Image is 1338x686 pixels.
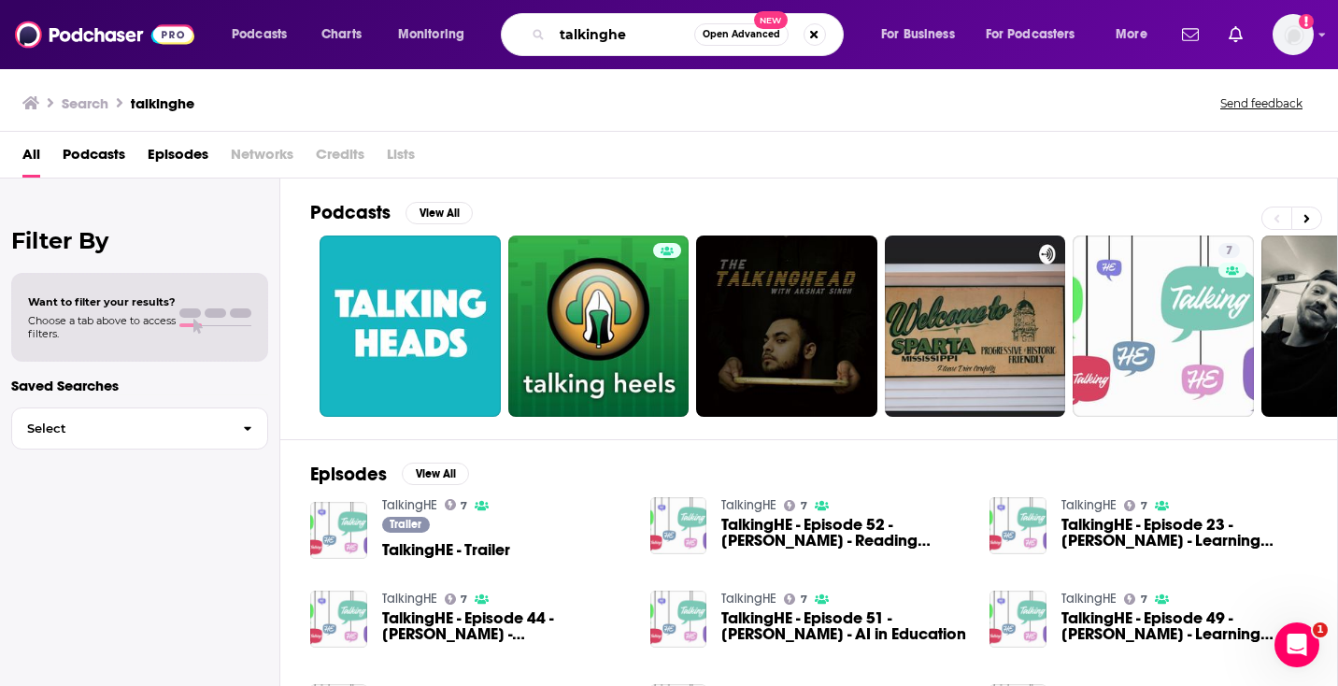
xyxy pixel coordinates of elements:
[461,502,467,510] span: 7
[974,20,1103,50] button: open menu
[1221,19,1250,50] a: Show notifications dropdown
[784,593,807,605] a: 7
[1299,14,1314,29] svg: Add a profile image
[801,595,807,604] span: 7
[310,502,367,559] img: TalkingHE - Trailer
[382,542,510,558] a: TalkingHE - Trailer
[1061,517,1307,549] span: TalkingHE - Episode 23 - [PERSON_NAME] - Learning Relationships
[219,20,311,50] button: open menu
[11,377,268,394] p: Saved Searches
[881,21,955,48] span: For Business
[1061,591,1117,607] a: TalkingHE
[232,21,287,48] span: Podcasts
[1174,19,1206,50] a: Show notifications dropdown
[1313,622,1328,637] span: 1
[1218,243,1240,258] a: 7
[1103,20,1171,50] button: open menu
[1274,622,1319,667] iframe: Intercom live chat
[62,94,108,112] h3: Search
[310,463,469,486] a: EpisodesView All
[11,227,268,254] h2: Filter By
[519,13,861,56] div: Search podcasts, credits, & more...
[385,20,489,50] button: open menu
[310,201,473,224] a: PodcastsView All
[1273,14,1314,55] img: User Profile
[148,139,208,178] a: Episodes
[1215,95,1308,111] button: Send feedback
[445,499,468,510] a: 7
[1061,610,1307,642] a: TalkingHE - Episode 49 - Leonard Houx - Learning Design Part 1
[703,30,780,39] span: Open Advanced
[868,20,978,50] button: open menu
[986,21,1075,48] span: For Podcasters
[721,591,776,607] a: TalkingHE
[310,591,367,648] img: TalkingHE - Episode 44 - Professor Carl Gombrich - Interdisciplinary Education
[231,139,293,178] span: Networks
[28,314,176,340] span: Choose a tab above to access filters.
[1141,595,1147,604] span: 7
[387,139,415,178] span: Lists
[1273,14,1314,55] button: Show profile menu
[1226,242,1232,261] span: 7
[650,591,707,648] img: TalkingHE - Episode 51 - Dan Fitzpatrick - AI in Education
[721,517,967,549] a: TalkingHE - Episode 52 - Joe Ferraro - Reading Comprehension
[694,23,789,46] button: Open AdvancedNew
[12,422,228,435] span: Select
[1061,610,1307,642] span: TalkingHE - Episode 49 - [PERSON_NAME] - Learning Design Part 1
[321,21,362,48] span: Charts
[1061,497,1117,513] a: TalkingHE
[721,517,967,549] span: TalkingHE - Episode 52 - [PERSON_NAME] - Reading Comprehension
[316,139,364,178] span: Credits
[1061,517,1307,549] a: TalkingHE - Episode 23 - Dr Jenny Lawrence - Learning Relationships
[310,463,387,486] h2: Episodes
[382,610,628,642] a: TalkingHE - Episode 44 - Professor Carl Gombrich - Interdisciplinary Education
[989,591,1046,648] img: TalkingHE - Episode 49 - Leonard Houx - Learning Design Part 1
[15,17,194,52] img: Podchaser - Follow, Share and Rate Podcasts
[1124,593,1147,605] a: 7
[989,497,1046,554] img: TalkingHE - Episode 23 - Dr Jenny Lawrence - Learning Relationships
[754,11,788,29] span: New
[721,610,967,642] span: TalkingHE - Episode 51 - [PERSON_NAME] - AI in Education
[445,593,468,605] a: 7
[382,610,628,642] span: TalkingHE - Episode 44 - [PERSON_NAME] - Interdisciplinary Education
[1273,14,1314,55] span: Logged in as systemsteam
[461,595,467,604] span: 7
[1116,21,1147,48] span: More
[784,500,807,511] a: 7
[1141,502,1147,510] span: 7
[552,20,694,50] input: Search podcasts, credits, & more...
[382,497,437,513] a: TalkingHE
[63,139,125,178] a: Podcasts
[382,591,437,607] a: TalkingHE
[1073,236,1254,417] a: 7
[402,463,469,485] button: View All
[309,20,373,50] a: Charts
[398,21,464,48] span: Monitoring
[721,497,776,513] a: TalkingHE
[406,202,473,224] button: View All
[390,519,421,530] span: Trailer
[131,94,194,112] h3: talkinghe
[11,407,268,450] button: Select
[22,139,40,178] a: All
[28,295,176,308] span: Want to filter your results?
[1124,500,1147,511] a: 7
[721,610,967,642] a: TalkingHE - Episode 51 - Dan Fitzpatrick - AI in Education
[801,502,807,510] span: 7
[310,201,391,224] h2: Podcasts
[650,497,707,554] img: TalkingHE - Episode 52 - Joe Ferraro - Reading Comprehension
